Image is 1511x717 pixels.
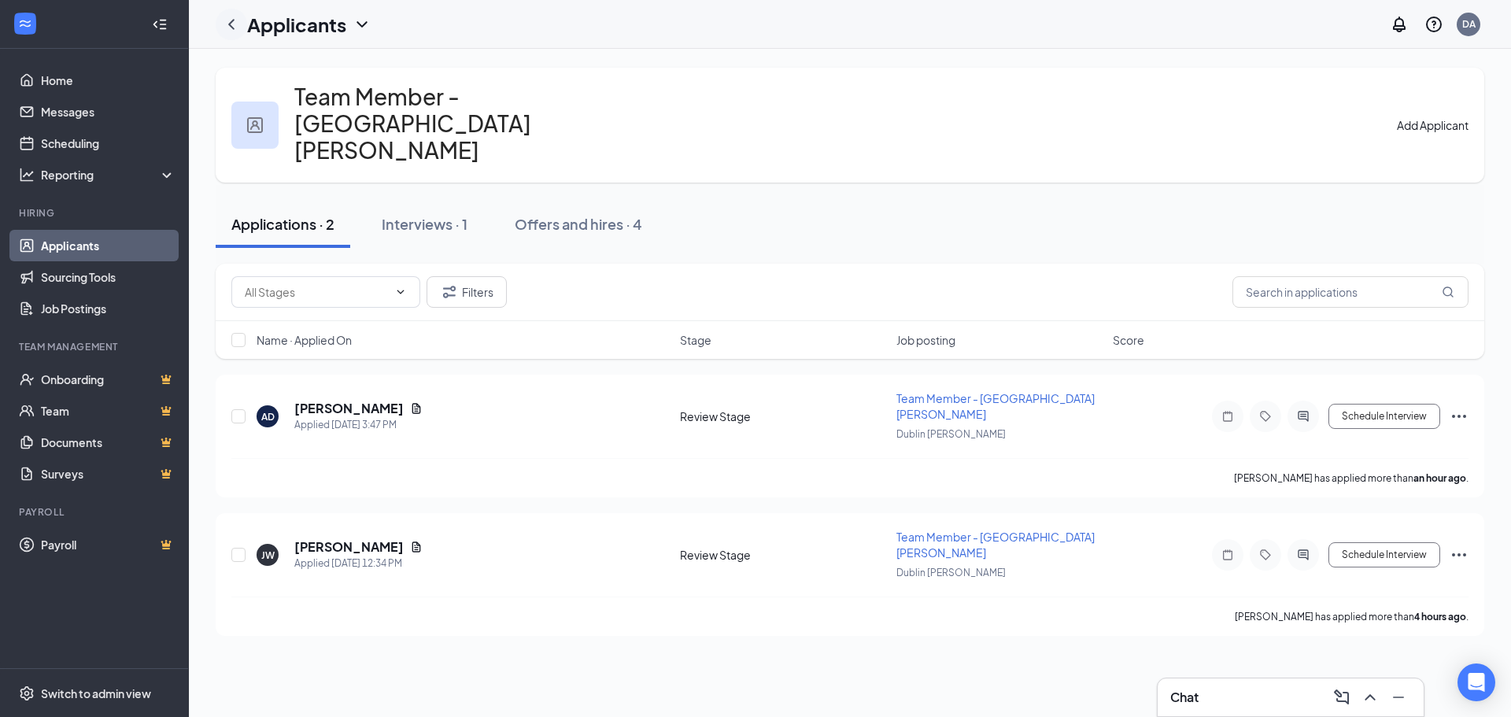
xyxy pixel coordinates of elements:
p: [PERSON_NAME] has applied more than . [1235,610,1469,623]
svg: WorkstreamLogo [17,16,33,31]
div: Open Intercom Messenger [1457,663,1495,701]
h5: [PERSON_NAME] [294,400,404,417]
svg: ActiveChat [1294,410,1313,423]
div: Interviews · 1 [382,214,467,234]
svg: Tag [1256,410,1275,423]
svg: Minimize [1389,688,1408,707]
a: Home [41,65,175,96]
span: Score [1113,332,1144,348]
a: DocumentsCrown [41,427,175,458]
div: Offers and hires · 4 [515,214,642,234]
svg: Ellipses [1450,407,1469,426]
span: Job posting [896,332,955,348]
span: Dublin [PERSON_NAME] [896,428,1006,440]
a: Sourcing Tools [41,261,175,293]
div: Switch to admin view [41,686,151,701]
img: user icon [247,117,263,133]
svg: Collapse [152,17,168,32]
svg: ActiveChat [1294,549,1313,561]
a: Scheduling [41,128,175,159]
div: Hiring [19,206,172,220]
div: Payroll [19,505,172,519]
span: Team Member - [GEOGRAPHIC_DATA][PERSON_NAME] [896,391,1095,421]
button: Minimize [1386,685,1411,710]
div: Applications · 2 [231,214,334,234]
svg: ChevronUp [1361,688,1380,707]
button: Add Applicant [1397,116,1469,134]
svg: Note [1218,410,1237,423]
div: Reporting [41,167,176,183]
div: Applied [DATE] 12:34 PM [294,556,423,571]
span: Name · Applied On [257,332,352,348]
button: Filter Filters [427,276,507,308]
svg: Analysis [19,167,35,183]
button: ComposeMessage [1329,685,1354,710]
a: Messages [41,96,175,128]
svg: ChevronLeft [222,15,241,34]
h3: Team Member - [GEOGRAPHIC_DATA][PERSON_NAME] [294,83,672,164]
span: Stage [680,332,711,348]
h1: Applicants [247,11,346,38]
div: JW [261,549,275,562]
div: Review Stage [680,408,887,424]
b: 4 hours ago [1414,611,1466,623]
span: Dublin [PERSON_NAME] [896,567,1006,578]
a: OnboardingCrown [41,364,175,395]
a: Applicants [41,230,175,261]
svg: Settings [19,686,35,701]
b: an hour ago [1413,472,1466,484]
svg: Filter [440,283,459,301]
button: Schedule Interview [1328,542,1440,567]
svg: Notifications [1390,15,1409,34]
p: [PERSON_NAME] has applied more than . [1234,471,1469,485]
div: DA [1462,17,1476,31]
input: Search in applications [1232,276,1469,308]
svg: Document [410,402,423,415]
div: Applied [DATE] 3:47 PM [294,417,423,433]
svg: ChevronDown [394,286,407,298]
svg: MagnifyingGlass [1442,286,1454,298]
svg: Note [1218,549,1237,561]
input: All Stages [245,283,388,301]
a: PayrollCrown [41,529,175,560]
button: Schedule Interview [1328,404,1440,429]
a: TeamCrown [41,395,175,427]
button: ChevronUp [1358,685,1383,710]
svg: ChevronDown [353,15,371,34]
div: Review Stage [680,547,887,563]
div: Team Management [19,340,172,353]
a: Job Postings [41,293,175,324]
h5: [PERSON_NAME] [294,538,404,556]
div: AD [261,410,275,423]
svg: Ellipses [1450,545,1469,564]
a: SurveysCrown [41,458,175,490]
h3: Chat [1170,689,1199,706]
svg: ComposeMessage [1332,688,1351,707]
span: Team Member - [GEOGRAPHIC_DATA][PERSON_NAME] [896,530,1095,560]
svg: Tag [1256,549,1275,561]
svg: QuestionInfo [1424,15,1443,34]
svg: Document [410,541,423,553]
